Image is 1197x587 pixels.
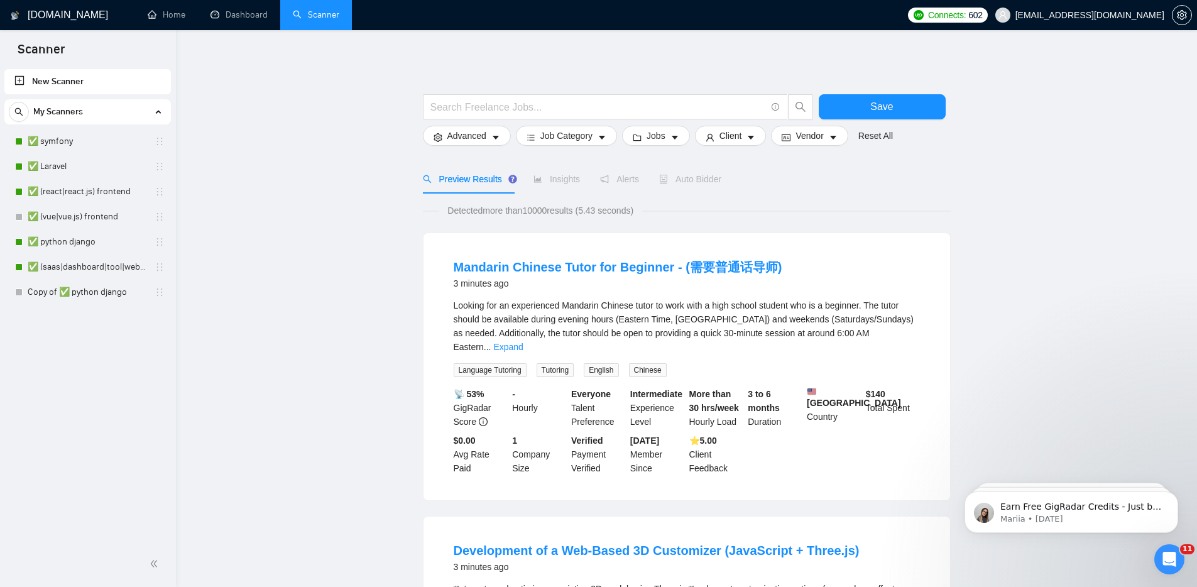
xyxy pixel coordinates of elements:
div: Hourly Load [687,387,746,429]
span: search [423,175,432,184]
span: Scanner [8,40,75,67]
button: folderJobscaret-down [622,126,690,146]
span: caret-down [829,133,838,142]
a: Reset All [858,129,893,143]
div: Talent Preference [569,387,628,429]
span: folder [633,133,642,142]
div: Tooltip anchor [507,173,518,185]
button: barsJob Categorycaret-down [516,126,617,146]
span: Preview Results [423,174,513,184]
b: Everyone [571,389,611,399]
span: holder [155,162,165,172]
a: Mandarin Chinese Tutor for Beginner - (需要普通话导师) [454,260,782,274]
div: GigRadar Score [451,387,510,429]
a: ✅ symfony [28,129,147,154]
b: Intermediate [630,389,682,399]
div: Avg Rate Paid [451,434,510,475]
div: Hourly [510,387,569,429]
a: ✅ Laravel [28,154,147,179]
a: Development of a Web-Based 3D Customizer (JavaScript + Three.js) [454,544,860,557]
span: Chinese [629,363,667,377]
b: 📡 53% [454,389,484,399]
span: caret-down [670,133,679,142]
a: homeHome [148,9,185,20]
span: search [9,107,28,116]
div: 3 minutes ago [454,559,860,574]
div: Client Feedback [687,434,746,475]
div: Looking for an experienced Mandarin Chinese tutor to work with a high school student who is a beg... [454,299,920,354]
span: bars [527,133,535,142]
span: Jobs [647,129,665,143]
span: info-circle [772,103,780,111]
button: setting [1172,5,1192,25]
span: caret-down [598,133,606,142]
b: [DATE] [630,436,659,446]
b: More than 30 hrs/week [689,389,739,413]
a: ✅ python django [28,229,147,255]
button: idcardVendorcaret-down [771,126,848,146]
img: logo [11,6,19,26]
span: Looking for an experienced Mandarin Chinese tutor to work with a high school student who is a beg... [454,300,914,352]
span: holder [155,187,165,197]
iframe: Intercom live chat [1154,544,1184,574]
a: ✅ (vue|vue.js) frontend [28,204,147,229]
span: Advanced [447,129,486,143]
span: holder [155,262,165,272]
div: Experience Level [628,387,687,429]
div: Payment Verified [569,434,628,475]
span: robot [659,175,668,184]
span: My Scanners [33,99,83,124]
button: Save [819,94,946,119]
li: New Scanner [4,69,171,94]
span: Job Category [540,129,593,143]
div: Duration [745,387,804,429]
a: ✅ (saas|dashboard|tool|web app|platform) ai developer [28,255,147,280]
div: 3 minutes ago [454,276,782,291]
button: userClientcaret-down [695,126,767,146]
b: 1 [512,436,517,446]
a: setting [1172,10,1192,20]
b: 3 to 6 months [748,389,780,413]
button: search [788,94,813,119]
div: Total Spent [863,387,922,429]
b: - [512,389,515,399]
span: holder [155,136,165,146]
span: holder [155,237,165,247]
img: upwork-logo.png [914,10,924,20]
span: Connects: [928,8,966,22]
span: double-left [150,557,162,570]
span: info-circle [479,417,488,426]
div: Company Size [510,434,569,475]
b: $0.00 [454,436,476,446]
span: Vendor [795,129,823,143]
input: Search Freelance Jobs... [430,99,766,115]
span: 602 [968,8,982,22]
a: dashboardDashboard [210,9,268,20]
span: Alerts [600,174,639,184]
button: search [9,102,29,122]
span: Tutoring [537,363,574,377]
span: setting [434,133,442,142]
span: area-chart [533,175,542,184]
span: Auto Bidder [659,174,721,184]
span: Save [870,99,893,114]
span: Language Tutoring [454,363,527,377]
span: user [998,11,1007,19]
span: Detected more than 10000 results (5.43 seconds) [439,204,642,217]
a: searchScanner [293,9,339,20]
iframe: Intercom notifications message [946,465,1197,553]
a: ✅ (react|react.js) frontend [28,179,147,204]
b: $ 140 [866,389,885,399]
li: My Scanners [4,99,171,305]
b: [GEOGRAPHIC_DATA] [807,387,901,408]
span: search [789,101,812,112]
b: ⭐️ 5.00 [689,436,717,446]
a: New Scanner [14,69,161,94]
a: Expand [493,342,523,352]
span: holder [155,287,165,297]
span: caret-down [746,133,755,142]
span: ... [484,342,491,352]
div: Country [804,387,863,429]
span: caret-down [491,133,500,142]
